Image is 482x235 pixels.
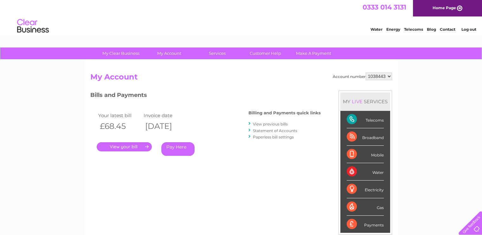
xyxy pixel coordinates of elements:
[347,181,384,198] div: Electricity
[253,135,294,139] a: Paperless bill settings
[404,27,423,32] a: Telecoms
[191,48,243,59] a: Services
[287,48,340,59] a: Make A Payment
[142,120,188,133] th: [DATE]
[97,111,142,120] td: Your latest bill
[90,73,392,85] h2: My Account
[370,27,382,32] a: Water
[427,27,436,32] a: Blog
[461,27,476,32] a: Log out
[347,163,384,181] div: Water
[143,48,195,59] a: My Account
[347,111,384,128] div: Telecoms
[340,92,390,111] div: MY SERVICES
[350,98,364,105] div: LIVE
[253,128,297,133] a: Statement of Accounts
[333,73,392,80] div: Account number
[142,111,188,120] td: Invoice date
[347,216,384,233] div: Payments
[386,27,400,32] a: Energy
[95,48,147,59] a: My Clear Business
[161,142,195,156] a: Pay Here
[440,27,455,32] a: Contact
[92,3,391,31] div: Clear Business is a trading name of Verastar Limited (registered in [GEOGRAPHIC_DATA] No. 3667643...
[90,91,321,102] h3: Bills and Payments
[17,16,49,36] img: logo.png
[253,122,288,126] a: View previous bills
[347,198,384,216] div: Gas
[347,146,384,163] div: Mobile
[248,111,321,115] h4: Billing and Payments quick links
[363,3,406,11] a: 0333 014 3131
[239,48,292,59] a: Customer Help
[97,120,142,133] th: £68.45
[347,128,384,146] div: Broadband
[97,142,152,151] a: .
